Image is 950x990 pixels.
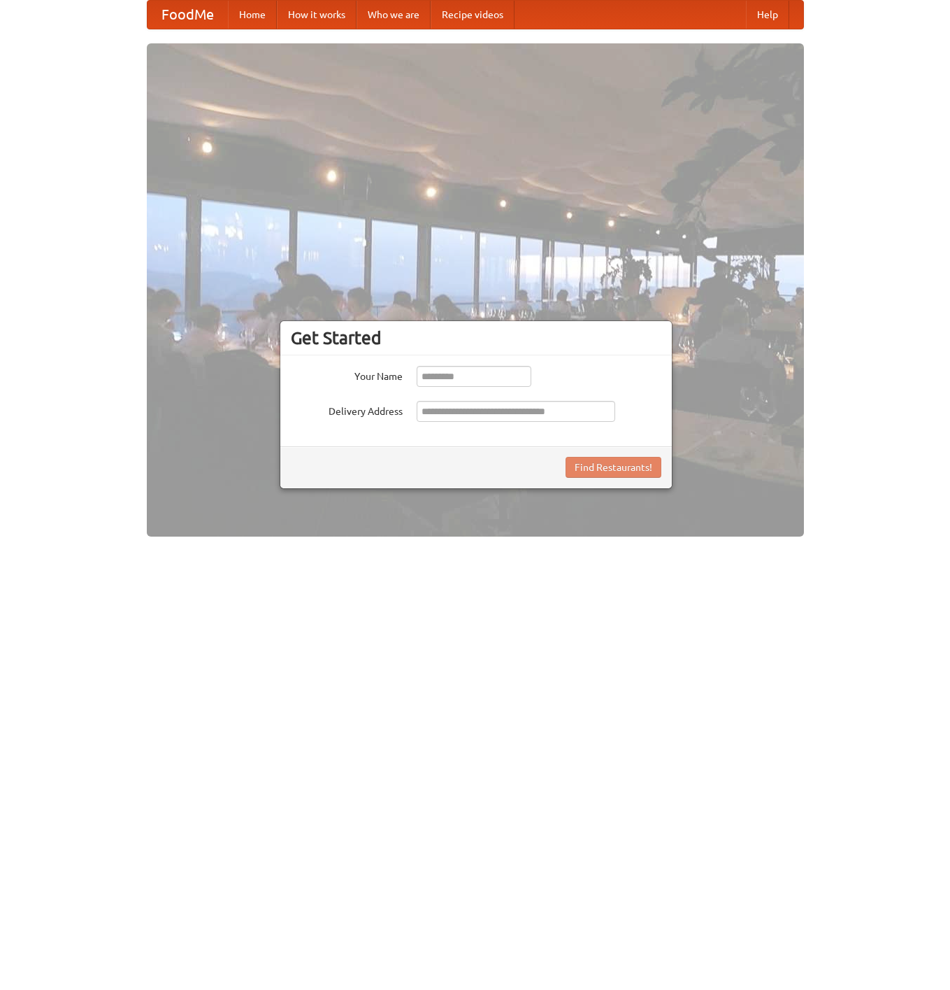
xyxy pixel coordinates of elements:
[746,1,789,29] a: Help
[291,401,403,418] label: Delivery Address
[291,366,403,383] label: Your Name
[291,327,661,348] h3: Get Started
[228,1,277,29] a: Home
[277,1,357,29] a: How it works
[566,457,661,478] button: Find Restaurants!
[147,1,228,29] a: FoodMe
[357,1,431,29] a: Who we are
[431,1,514,29] a: Recipe videos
